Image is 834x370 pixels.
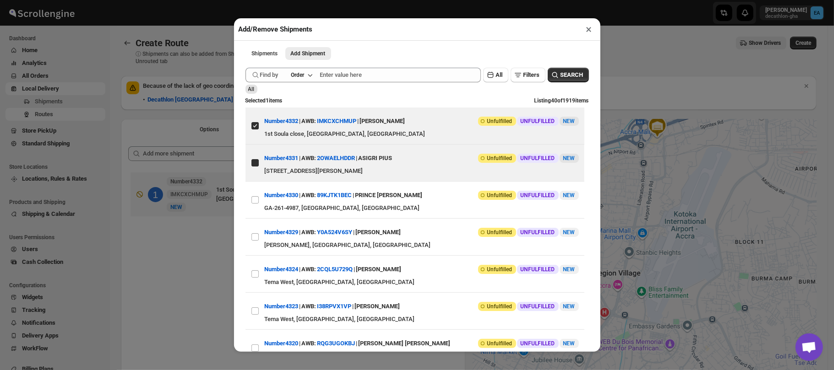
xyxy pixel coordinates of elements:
[265,129,579,139] div: 1st Soula close, [GEOGRAPHIC_DATA], [GEOGRAPHIC_DATA]
[355,298,400,315] div: [PERSON_NAME]
[521,266,555,273] span: UNFULFILLED
[265,241,579,250] div: [PERSON_NAME], [GEOGRAPHIC_DATA], [GEOGRAPHIC_DATA]
[260,70,278,80] span: Find by
[239,25,313,34] h2: Add/Remove Shipments
[487,118,512,125] span: Unfulfilled
[265,150,392,166] div: | |
[356,224,401,241] div: [PERSON_NAME]
[291,71,305,79] div: Order
[265,266,299,273] button: Number4324
[796,333,823,361] div: Open chat
[360,113,405,129] div: [PERSON_NAME]
[265,278,579,287] div: Tema West, [GEOGRAPHIC_DATA], [GEOGRAPHIC_DATA]
[265,118,299,124] button: Number4332
[487,303,512,310] span: Unfulfilled
[521,303,555,310] span: UNFULFILLED
[317,192,352,198] button: 89KJTK1BEC
[265,192,299,198] button: Number4330
[265,298,400,315] div: | |
[317,229,353,236] button: Y0A524V6SY
[563,192,575,198] span: NEW
[302,339,316,348] span: AWB:
[317,340,355,347] button: RQG3UGOKBJ
[487,340,512,347] span: Unfulfilled
[521,192,555,199] span: UNFULFILLED
[583,23,596,36] button: ×
[265,224,401,241] div: | |
[563,266,575,273] span: NEW
[320,68,481,82] input: Enter value here
[355,187,423,204] div: PRINCE [PERSON_NAME]
[487,155,512,162] span: Unfulfilled
[317,155,355,161] button: 2OWAELHDDR
[245,97,283,104] span: Selected 1 items
[548,68,589,82] button: SEARCH
[265,204,579,213] div: GA-261-4987, [GEOGRAPHIC_DATA], [GEOGRAPHIC_DATA]
[356,261,402,278] div: [PERSON_NAME]
[317,266,353,273] button: 2CQL5U729Q
[487,266,512,273] span: Unfulfilled
[302,265,316,274] span: AWB:
[265,303,299,310] button: Number4323
[302,117,316,126] span: AWB:
[487,229,512,236] span: Unfulfilled
[521,118,555,125] span: UNFULFILLED
[286,69,317,81] button: Order
[252,50,278,57] span: Shipments
[521,155,555,162] span: UNFULFILLED
[265,155,299,161] button: Number4331
[563,155,575,161] span: NEW
[561,70,583,80] span: SEARCH
[302,302,316,311] span: AWB:
[534,97,589,104] span: Listing 40 of 1919 items
[265,113,405,129] div: | |
[563,229,575,236] span: NEW
[291,50,326,57] span: Add Shipment
[248,86,255,92] span: All
[317,118,357,124] button: IMKCXCHMUP
[511,68,545,82] button: Filters
[521,340,555,347] span: UNFULFILLED
[496,71,503,78] span: All
[265,187,423,204] div: | |
[265,166,579,176] div: [STREET_ADDRESS][PERSON_NAME]
[265,315,579,324] div: Tema West, [GEOGRAPHIC_DATA], [GEOGRAPHIC_DATA]
[563,118,575,124] span: NEW
[302,228,316,237] span: AWB:
[487,192,512,199] span: Unfulfilled
[265,229,299,236] button: Number4329
[359,150,392,166] div: ASIGRI PIUS
[521,229,555,236] span: UNFULFILLED
[523,71,540,78] span: Filters
[302,191,316,200] span: AWB:
[265,335,451,352] div: | |
[483,68,508,82] button: All
[563,303,575,310] span: NEW
[317,303,352,310] button: I38RPVX1VP
[359,335,451,352] div: [PERSON_NAME] [PERSON_NAME]
[302,154,316,163] span: AWB:
[265,261,402,278] div: | |
[265,340,299,347] button: Number4320
[563,340,575,347] span: NEW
